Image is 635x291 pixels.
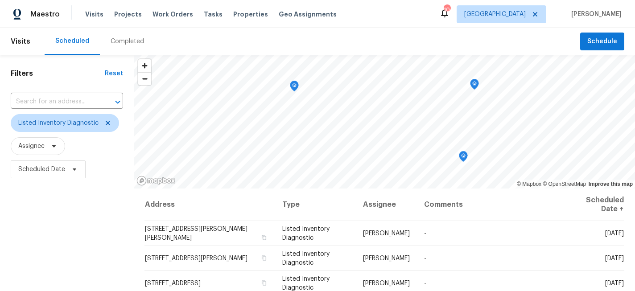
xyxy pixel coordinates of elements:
[260,234,268,242] button: Copy Address
[424,280,426,287] span: -
[517,181,541,187] a: Mapbox
[282,226,330,241] span: Listed Inventory Diagnostic
[18,119,99,127] span: Listed Inventory Diagnostic
[605,230,624,237] span: [DATE]
[279,10,337,19] span: Geo Assignments
[11,69,105,78] h1: Filters
[444,5,450,14] div: 10
[282,251,330,266] span: Listed Inventory Diagnostic
[114,10,142,19] span: Projects
[18,165,65,174] span: Scheduled Date
[138,72,151,85] button: Zoom out
[11,95,98,109] input: Search for an address...
[260,279,268,287] button: Copy Address
[363,280,410,287] span: [PERSON_NAME]
[145,255,247,262] span: [STREET_ADDRESS][PERSON_NAME]
[470,79,479,93] div: Map marker
[260,254,268,262] button: Copy Address
[138,59,151,72] button: Zoom in
[105,69,123,78] div: Reset
[153,10,193,19] span: Work Orders
[111,37,144,46] div: Completed
[568,10,622,19] span: [PERSON_NAME]
[204,11,223,17] span: Tasks
[561,189,624,221] th: Scheduled Date ↑
[290,81,299,94] div: Map marker
[282,276,330,291] span: Listed Inventory Diagnostic
[145,280,201,287] span: [STREET_ADDRESS]
[459,151,468,165] div: Map marker
[138,73,151,85] span: Zoom out
[417,189,561,221] th: Comments
[605,280,624,287] span: [DATE]
[85,10,103,19] span: Visits
[145,226,247,241] span: [STREET_ADDRESS][PERSON_NAME][PERSON_NAME]
[275,189,356,221] th: Type
[144,189,275,221] th: Address
[18,142,45,151] span: Assignee
[55,37,89,45] div: Scheduled
[464,10,526,19] span: [GEOGRAPHIC_DATA]
[233,10,268,19] span: Properties
[589,181,633,187] a: Improve this map
[134,55,635,189] canvas: Map
[136,176,176,186] a: Mapbox homepage
[605,255,624,262] span: [DATE]
[580,33,624,51] button: Schedule
[363,255,410,262] span: [PERSON_NAME]
[111,96,124,108] button: Open
[11,32,30,51] span: Visits
[543,181,586,187] a: OpenStreetMap
[587,36,617,47] span: Schedule
[363,230,410,237] span: [PERSON_NAME]
[424,255,426,262] span: -
[356,189,417,221] th: Assignee
[30,10,60,19] span: Maestro
[424,230,426,237] span: -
